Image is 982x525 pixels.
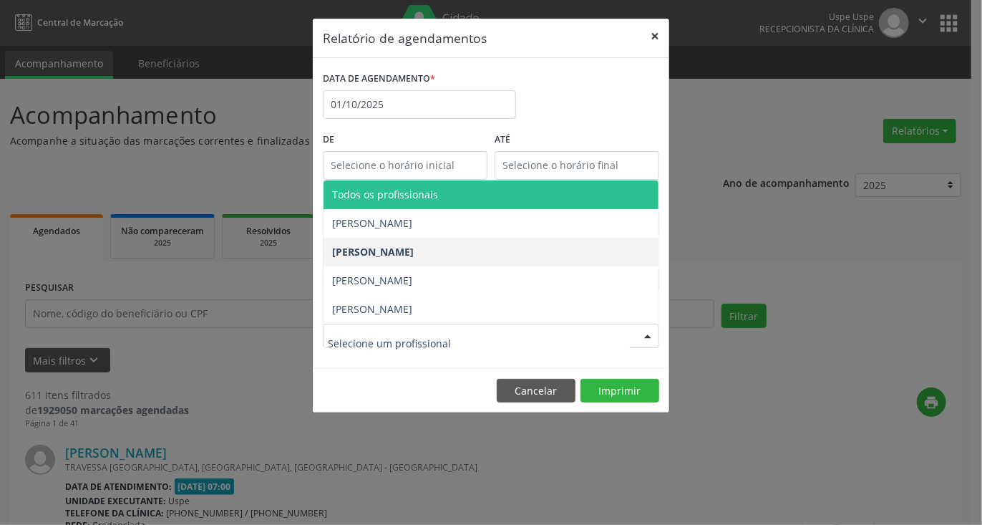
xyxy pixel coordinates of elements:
button: Cancelar [497,379,575,403]
label: ATÉ [495,129,659,151]
label: De [323,129,487,151]
h5: Relatório de agendamentos [323,29,487,47]
input: Selecione o horário inicial [323,151,487,180]
span: Todos os profissionais [332,188,438,201]
span: [PERSON_NAME] [332,245,414,259]
input: Selecione o horário final [495,151,659,180]
label: DATA DE AGENDAMENTO [323,68,435,90]
span: [PERSON_NAME] [332,302,412,316]
span: [PERSON_NAME] [332,274,412,287]
button: Imprimir [580,379,659,403]
input: Selecione uma data ou intervalo [323,90,516,119]
span: [PERSON_NAME] [332,216,412,230]
button: Close [641,19,669,54]
input: Selecione um profissional [328,329,630,357]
